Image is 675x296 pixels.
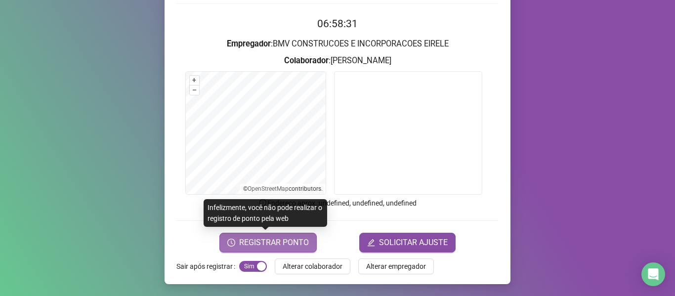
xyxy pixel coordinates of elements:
button: + [190,76,199,85]
span: Alterar empregador [366,261,426,272]
strong: Colaborador [284,56,329,65]
strong: Empregador [227,39,271,48]
div: Open Intercom Messenger [641,262,665,286]
span: SOLICITAR AJUSTE [379,237,448,249]
button: Alterar empregador [358,258,434,274]
li: © contributors. [243,185,323,192]
button: editSOLICITAR AJUSTE [359,233,456,253]
span: Alterar colaborador [283,261,342,272]
time: 06:58:31 [317,18,358,30]
button: – [190,85,199,95]
label: Sair após registrar [176,258,239,274]
span: info-circle [258,198,267,207]
button: Alterar colaborador [275,258,350,274]
h3: : BMV CONSTRUCOES E INCORPORACOES EIRELE [176,38,499,50]
div: Infelizmente, você não pode realizar o registro de ponto pela web [204,199,327,227]
a: OpenStreetMap [248,185,289,192]
span: edit [367,239,375,247]
h3: : [PERSON_NAME] [176,54,499,67]
button: REGISTRAR PONTO [219,233,317,253]
p: Endereço aprox. : undefined, undefined, undefined [176,198,499,209]
span: clock-circle [227,239,235,247]
span: REGISTRAR PONTO [239,237,309,249]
